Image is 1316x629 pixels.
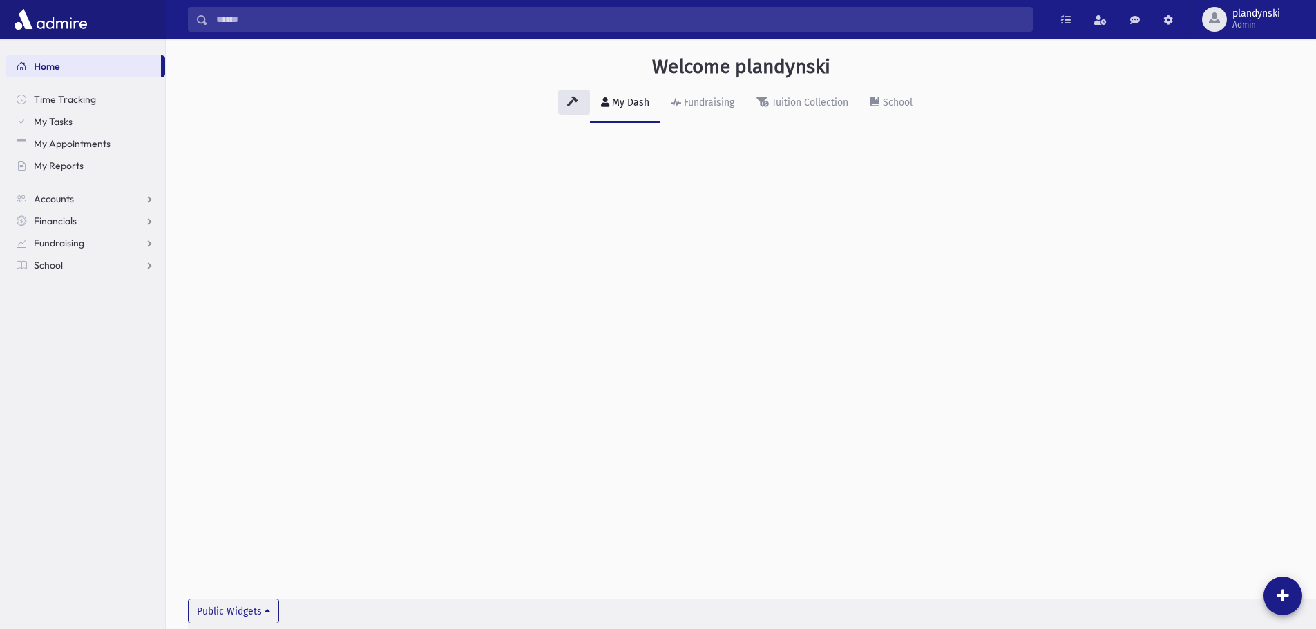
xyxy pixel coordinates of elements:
[6,110,165,133] a: My Tasks
[6,55,161,77] a: Home
[34,237,84,249] span: Fundraising
[34,193,74,205] span: Accounts
[6,188,165,210] a: Accounts
[745,84,859,123] a: Tuition Collection
[6,232,165,254] a: Fundraising
[6,133,165,155] a: My Appointments
[208,7,1032,32] input: Search
[609,97,649,108] div: My Dash
[34,159,84,172] span: My Reports
[34,215,77,227] span: Financials
[590,84,660,123] a: My Dash
[859,84,924,123] a: School
[34,115,73,128] span: My Tasks
[34,259,63,271] span: School
[6,155,165,177] a: My Reports
[34,60,60,72] span: Home
[660,84,745,123] a: Fundraising
[681,97,734,108] div: Fundraising
[6,254,165,276] a: School
[1232,8,1280,19] span: plandynski
[769,97,848,108] div: Tuition Collection
[11,6,90,33] img: AdmirePro
[1232,19,1280,30] span: Admin
[880,97,913,108] div: School
[188,599,279,623] button: Public Widgets
[34,93,96,106] span: Time Tracking
[6,210,165,232] a: Financials
[6,88,165,110] a: Time Tracking
[34,137,111,150] span: My Appointments
[652,55,830,79] h3: Welcome plandynski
